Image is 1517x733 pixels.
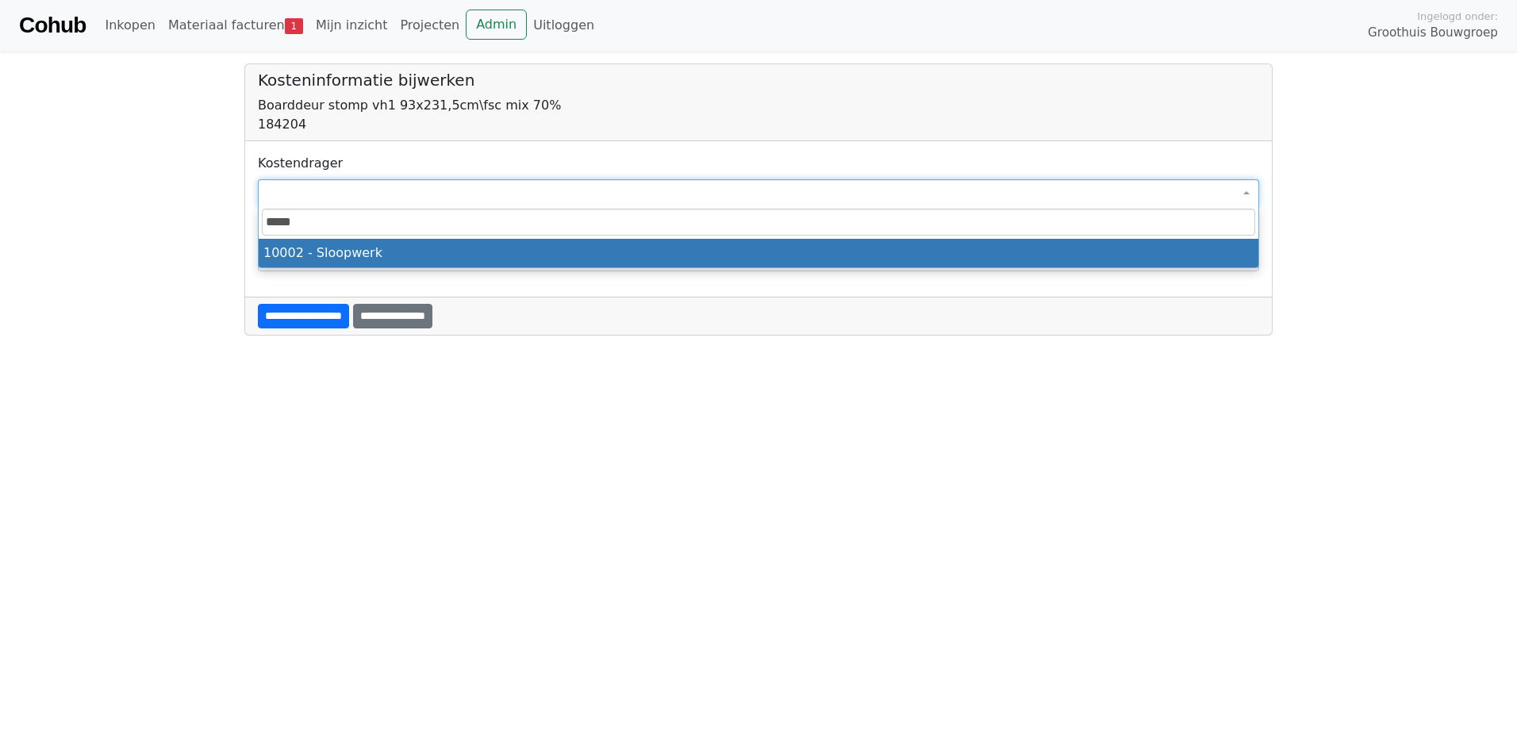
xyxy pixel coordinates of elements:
[527,10,601,41] a: Uitloggen
[98,10,161,41] a: Inkopen
[394,10,466,41] a: Projecten
[258,96,1259,115] div: Boarddeur stomp vh1 93x231,5cm\fsc mix 70%
[259,239,1258,267] li: 10002 - Sloopwerk
[309,10,394,41] a: Mijn inzicht
[19,6,86,44] a: Cohub
[1368,24,1498,42] span: Groothuis Bouwgroep
[258,71,1259,90] h5: Kosteninformatie bijwerken
[285,18,303,34] span: 1
[1417,9,1498,24] span: Ingelogd onder:
[466,10,527,40] a: Admin
[258,154,343,173] label: Kostendrager
[258,115,1259,134] div: 184204
[162,10,309,41] a: Materiaal facturen1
